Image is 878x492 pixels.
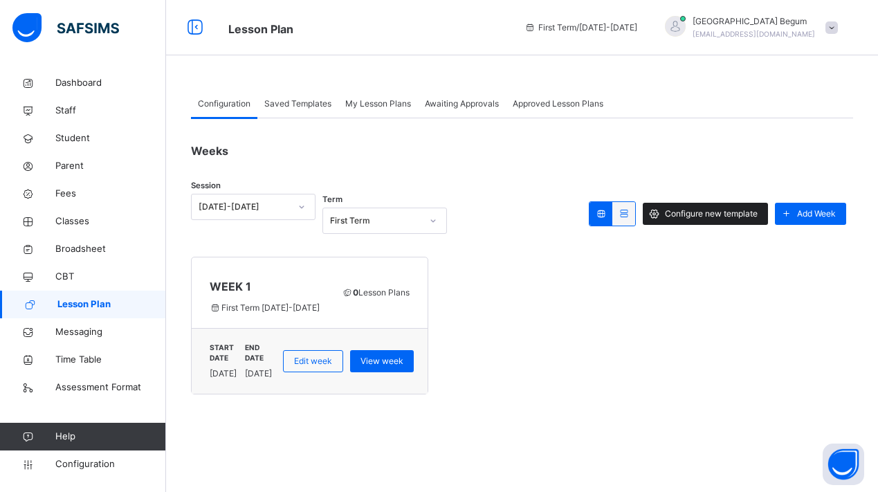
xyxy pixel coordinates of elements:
[245,343,276,364] span: END DATE
[55,270,166,284] span: CBT
[425,98,499,110] span: Awaiting Approvals
[210,367,237,380] span: [DATE]
[55,457,165,471] span: Configuration
[55,104,166,118] span: Staff
[341,286,410,299] span: Lesson Plans
[55,381,166,394] span: Assessment Format
[524,21,637,34] span: session/term information
[322,194,342,206] span: Term
[55,430,165,444] span: Help
[797,208,836,220] span: Add Week
[353,287,358,298] b: 0
[210,343,241,364] span: START DATE
[264,98,331,110] span: Saved Templates
[191,180,221,192] span: Session
[55,325,166,339] span: Messaging
[693,15,815,28] span: [GEOGRAPHIC_DATA] Begum
[55,215,166,228] span: Classes
[228,22,293,36] span: Lesson Plan
[245,367,272,380] span: [DATE]
[55,353,166,367] span: Time Table
[330,215,421,227] div: First Term
[12,13,119,42] img: safsims
[513,98,603,110] span: Approved Lesson Plans
[55,242,166,256] span: Broadsheet
[191,144,228,158] span: Weeks
[210,278,326,295] span: WEEK 1
[55,76,166,90] span: Dashboard
[651,15,845,40] div: Shumsunnahar Begum
[199,201,290,213] div: [DATE]-[DATE]
[345,98,411,110] span: My Lesson Plans
[210,302,326,314] span: First Term [DATE]-[DATE]
[360,355,403,367] span: View week
[55,131,166,145] span: Student
[693,30,815,38] span: [EMAIL_ADDRESS][DOMAIN_NAME]
[57,298,166,311] span: Lesson Plan
[198,98,250,110] span: Configuration
[665,208,758,220] span: Configure new template
[55,159,166,173] span: Parent
[823,444,864,485] button: Open asap
[55,187,166,201] span: Fees
[294,355,332,367] span: Edit week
